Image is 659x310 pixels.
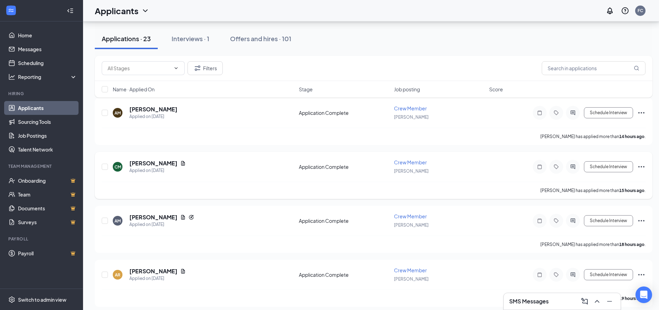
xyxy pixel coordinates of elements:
svg: ChevronDown [141,7,149,15]
a: PayrollCrown [18,246,77,260]
a: Messages [18,42,77,56]
div: AM [115,218,121,224]
span: Crew Member [394,159,427,165]
div: Applied on [DATE] [129,221,194,228]
button: Schedule Interview [584,107,633,118]
a: DocumentsCrown [18,201,77,215]
svg: Analysis [8,73,15,80]
button: Schedule Interview [584,215,633,226]
svg: Document [180,215,186,220]
svg: Tag [552,164,560,170]
svg: ComposeMessage [580,297,589,306]
h5: [PERSON_NAME] [129,159,177,167]
button: Minimize [604,296,615,307]
span: Score [489,86,503,93]
span: Name · Applied On [113,86,155,93]
div: Application Complete [299,271,390,278]
svg: Tag [552,218,560,224]
div: Application Complete [299,217,390,224]
svg: Ellipses [637,217,646,225]
div: Applied on [DATE] [129,113,177,120]
span: Stage [299,86,313,93]
div: CM [115,164,121,170]
svg: ActiveChat [569,164,577,170]
svg: Ellipses [637,163,646,171]
div: Applied on [DATE] [129,167,186,174]
span: Crew Member [394,213,427,219]
a: OnboardingCrown [18,174,77,188]
a: Applicants [18,101,77,115]
b: 19 hours ago [619,296,644,301]
div: Team Management [8,163,76,169]
svg: Note [536,164,544,170]
button: Schedule Interview [584,269,633,280]
button: Filter Filters [187,61,223,75]
h5: [PERSON_NAME] [129,267,177,275]
a: Home [18,28,77,42]
svg: Note [536,272,544,277]
div: Open Intercom Messenger [635,286,652,303]
div: Hiring [8,91,76,97]
svg: WorkstreamLogo [8,7,15,14]
span: Job posting [394,86,420,93]
span: [PERSON_NAME] [394,222,429,228]
a: SurveysCrown [18,215,77,229]
p: [PERSON_NAME] has applied more than . [540,188,646,193]
a: Sourcing Tools [18,115,77,129]
svg: ChevronDown [173,65,179,71]
svg: Ellipses [637,271,646,279]
svg: ActiveChat [569,110,577,116]
h3: SMS Messages [509,298,549,305]
b: 18 hours ago [619,242,644,247]
svg: Document [180,161,186,166]
div: Applications · 23 [102,34,151,43]
svg: Note [536,110,544,116]
b: 14 hours ago [619,134,644,139]
svg: Minimize [605,297,614,306]
span: Crew Member [394,267,427,273]
svg: Note [536,218,544,224]
div: Switch to admin view [18,296,66,303]
div: AR [115,272,120,278]
svg: Ellipses [637,109,646,117]
button: ChevronUp [592,296,603,307]
div: Reporting [18,73,77,80]
p: [PERSON_NAME] has applied more than . [540,241,646,247]
p: [PERSON_NAME] has applied more than . [540,134,646,139]
svg: QuestionInfo [621,7,629,15]
div: Offers and hires · 101 [230,34,291,43]
button: ComposeMessage [579,296,590,307]
h5: [PERSON_NAME] [129,213,177,221]
svg: MagnifyingGlass [634,65,639,71]
input: All Stages [108,64,171,72]
h1: Applicants [95,5,138,17]
svg: ActiveChat [569,272,577,277]
svg: Document [180,268,186,274]
span: Crew Member [394,105,427,111]
div: Application Complete [299,109,390,116]
button: Schedule Interview [584,161,633,172]
svg: Collapse [67,7,74,14]
div: Payroll [8,236,76,242]
div: Applied on [DATE] [129,275,186,282]
div: AM [115,110,121,116]
svg: Tag [552,110,560,116]
svg: Tag [552,272,560,277]
span: [PERSON_NAME] [394,276,429,282]
a: Scheduling [18,56,77,70]
a: Talent Network [18,143,77,156]
svg: ActiveChat [569,218,577,224]
div: Application Complete [299,163,390,170]
div: FC [638,8,643,13]
svg: Reapply [189,215,194,220]
input: Search in applications [542,61,646,75]
a: TeamCrown [18,188,77,201]
svg: Settings [8,296,15,303]
span: [PERSON_NAME] [394,168,429,174]
b: 15 hours ago [619,188,644,193]
svg: Filter [193,64,202,72]
a: Job Postings [18,129,77,143]
svg: Notifications [606,7,614,15]
div: Interviews · 1 [172,34,209,43]
svg: ChevronUp [593,297,601,306]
